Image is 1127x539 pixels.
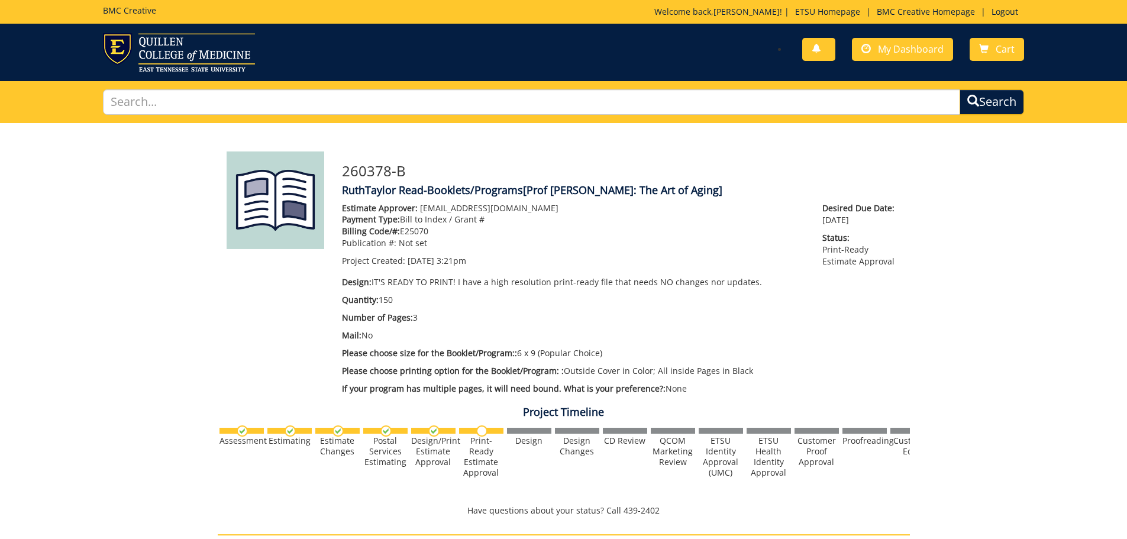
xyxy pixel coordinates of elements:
[342,185,901,196] h4: RuthTaylor Read-Booklets/Programs
[342,202,418,214] span: Estimate Approver:
[218,505,910,517] p: Have questions about your status? Call 439-2402
[219,435,264,446] div: Assessment
[342,330,805,341] p: No
[342,276,372,288] span: Design:
[380,425,392,437] img: checkmark
[507,435,551,446] div: Design
[285,425,296,437] img: checkmark
[654,6,1024,18] p: Welcome back, ! | | |
[795,435,839,467] div: Customer Proof Approval
[342,255,405,266] span: Project Created:
[103,33,255,72] img: ETSU logo
[713,6,780,17] a: [PERSON_NAME]
[651,435,695,467] div: QCOM Marketing Review
[459,435,503,478] div: Print-Ready Estimate Approval
[363,435,408,467] div: Postal Services Estimating
[332,425,344,437] img: checkmark
[342,365,805,377] p: Outside Cover in Color; All inside Pages in Black
[315,435,360,457] div: Estimate Changes
[342,294,379,305] span: Quantity:
[342,347,517,359] span: Please choose size for the Booklet/Program::
[699,435,743,478] div: ETSU Identity Approval (UMC)
[342,383,805,395] p: None
[523,183,722,197] span: [Prof [PERSON_NAME]: The Art of Aging]
[852,38,953,61] a: My Dashboard
[342,330,361,341] span: Mail:
[342,237,396,248] span: Publication #:
[342,225,805,237] p: E25070
[822,202,900,214] span: Desired Due Date:
[428,425,440,437] img: checkmark
[996,43,1015,56] span: Cart
[342,225,400,237] span: Billing Code/#:
[227,151,324,249] img: Product featured image
[342,347,805,359] p: 6 x 9 (Popular Choice)
[267,435,312,446] div: Estimating
[342,276,805,288] p: IT'S READY TO PRINT! I have a high resolution print-ready file that needs NO changes nor updates.
[603,435,647,446] div: CD Review
[476,425,487,437] img: no
[871,6,981,17] a: BMC Creative Homepage
[342,365,564,376] span: Please choose printing option for the Booklet/Program: :
[342,383,666,394] span: If your program has multiple pages, it will need bound. What is your preference?:
[399,237,427,248] span: Not set
[747,435,791,478] div: ETSU Health Identity Approval
[342,294,805,306] p: 150
[822,232,900,267] p: Print-Ready Estimate Approval
[890,435,935,457] div: Customer Edits
[842,435,887,446] div: Proofreading
[342,214,400,225] span: Payment Type:
[878,43,944,56] span: My Dashboard
[218,406,910,418] h4: Project Timeline
[342,312,413,323] span: Number of Pages:
[970,38,1024,61] a: Cart
[342,163,901,179] h3: 260378-B
[103,89,961,115] input: Search...
[822,202,900,226] p: [DATE]
[986,6,1024,17] a: Logout
[103,6,156,15] h5: BMC Creative
[411,435,456,467] div: Design/Print Estimate Approval
[960,89,1024,115] button: Search
[342,214,805,225] p: Bill to Index / Grant #
[237,425,248,437] img: checkmark
[408,255,466,266] span: [DATE] 3:21pm
[342,312,805,324] p: 3
[555,435,599,457] div: Design Changes
[789,6,866,17] a: ETSU Homepage
[342,202,805,214] p: [EMAIL_ADDRESS][DOMAIN_NAME]
[822,232,900,244] span: Status:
